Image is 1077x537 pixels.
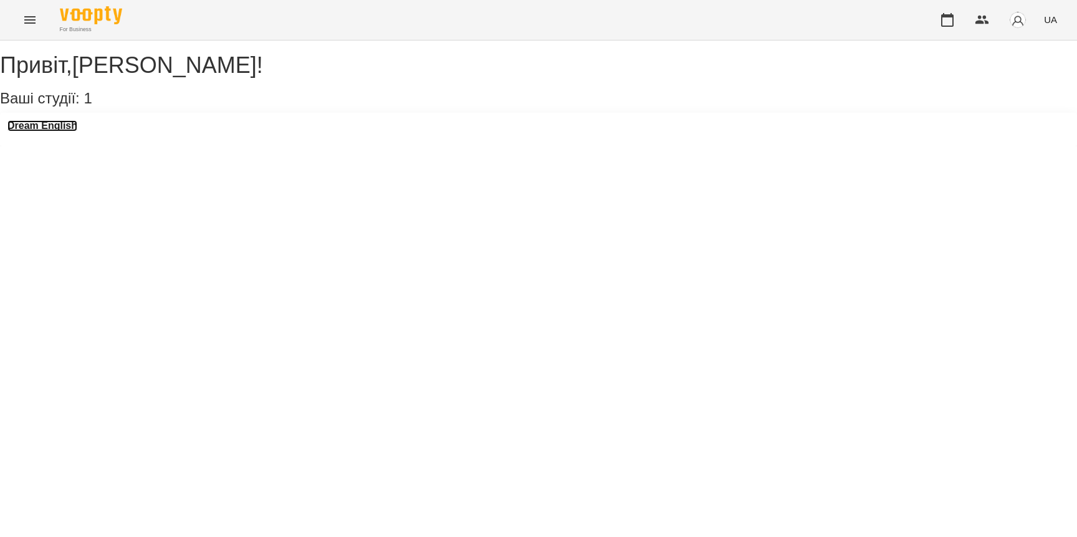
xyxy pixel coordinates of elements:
[1009,11,1027,29] img: avatar_s.png
[15,5,45,35] button: Menu
[1039,8,1062,31] button: UA
[60,26,122,34] span: For Business
[60,6,122,24] img: Voopty Logo
[7,120,77,131] a: Dream English
[1044,13,1057,26] span: UA
[84,90,92,107] span: 1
